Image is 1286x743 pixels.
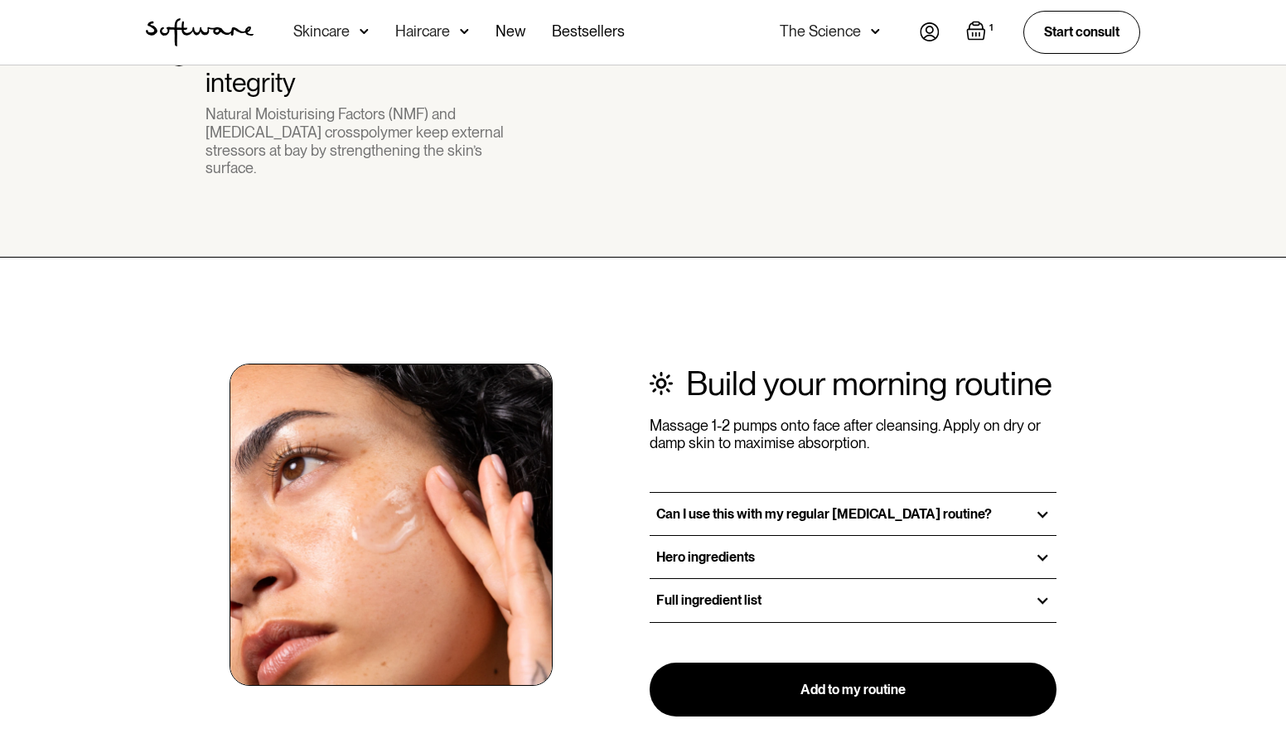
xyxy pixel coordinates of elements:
img: arrow down [871,23,880,40]
div: Natural Moisturising Factors (NMF) and [MEDICAL_DATA] crosspolymer keep external stressors at bay... [205,105,533,176]
h2: Build your morning routine [686,364,1052,403]
h3: Full ingredient list [656,592,761,608]
div: Haircare [395,23,450,40]
img: arrow down [460,23,469,40]
h2: Supports skin barrier integrity [205,36,533,99]
a: home [146,18,254,46]
p: Massage 1-2 pumps onto face after cleansing. Apply on dry or damp skin to maximise absorption. [650,417,1056,452]
div: Skincare [293,23,350,40]
strong: Can I use this with my regular [MEDICAL_DATA] routine? [656,506,992,522]
a: Add to my routine [650,663,1056,717]
div: The Science [780,23,861,40]
a: Open cart containing 1 items [966,21,997,44]
div: 1 [986,21,997,36]
h3: Hero ingredients [656,549,755,565]
img: Software Logo [146,18,254,46]
a: Start consult [1023,11,1140,53]
img: arrow down [360,23,369,40]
